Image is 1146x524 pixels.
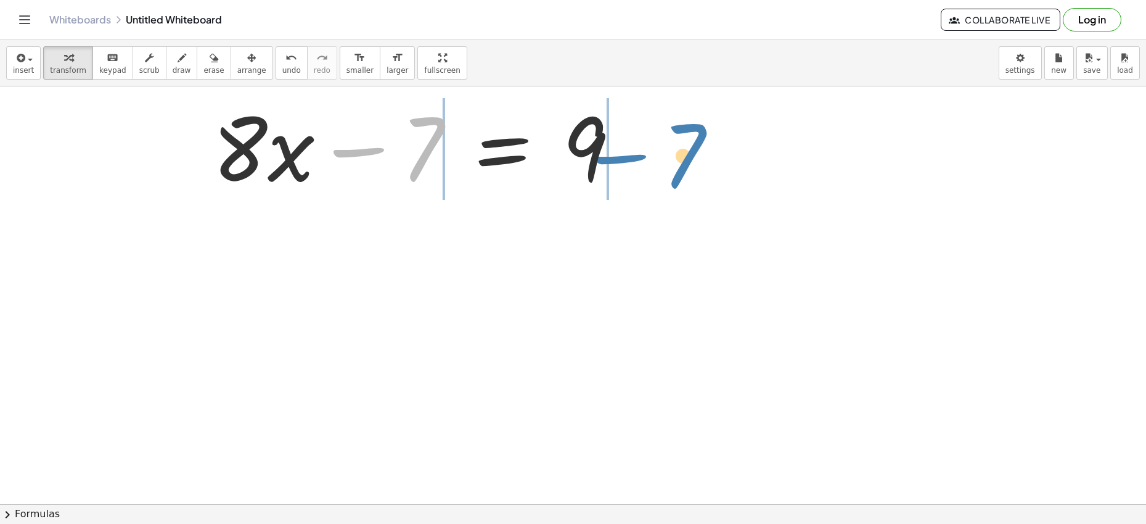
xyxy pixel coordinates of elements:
button: Collaborate Live [941,9,1060,31]
button: undoundo [276,46,308,80]
i: keyboard [107,51,118,65]
span: redo [314,66,330,75]
button: redoredo [307,46,337,80]
span: Collaborate Live [951,14,1050,25]
button: format_sizelarger [380,46,415,80]
button: new [1044,46,1074,80]
span: keypad [99,66,126,75]
i: format_size [354,51,366,65]
button: scrub [133,46,166,80]
button: save [1076,46,1108,80]
button: fullscreen [417,46,467,80]
i: undo [285,51,297,65]
span: insert [13,66,34,75]
span: draw [173,66,191,75]
button: keyboardkeypad [92,46,133,80]
span: scrub [139,66,160,75]
span: transform [50,66,86,75]
button: transform [43,46,93,80]
span: new [1051,66,1066,75]
button: draw [166,46,198,80]
span: settings [1005,66,1035,75]
span: undo [282,66,301,75]
span: arrange [237,66,266,75]
i: redo [316,51,328,65]
button: settings [999,46,1042,80]
span: smaller [346,66,374,75]
span: erase [203,66,224,75]
button: load [1110,46,1140,80]
button: erase [197,46,231,80]
button: arrange [231,46,273,80]
button: Log in [1063,8,1121,31]
span: fullscreen [424,66,460,75]
i: format_size [391,51,403,65]
span: larger [387,66,408,75]
span: save [1083,66,1100,75]
button: Toggle navigation [15,10,35,30]
a: Whiteboards [49,14,111,26]
button: format_sizesmaller [340,46,380,80]
button: insert [6,46,41,80]
span: load [1117,66,1133,75]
